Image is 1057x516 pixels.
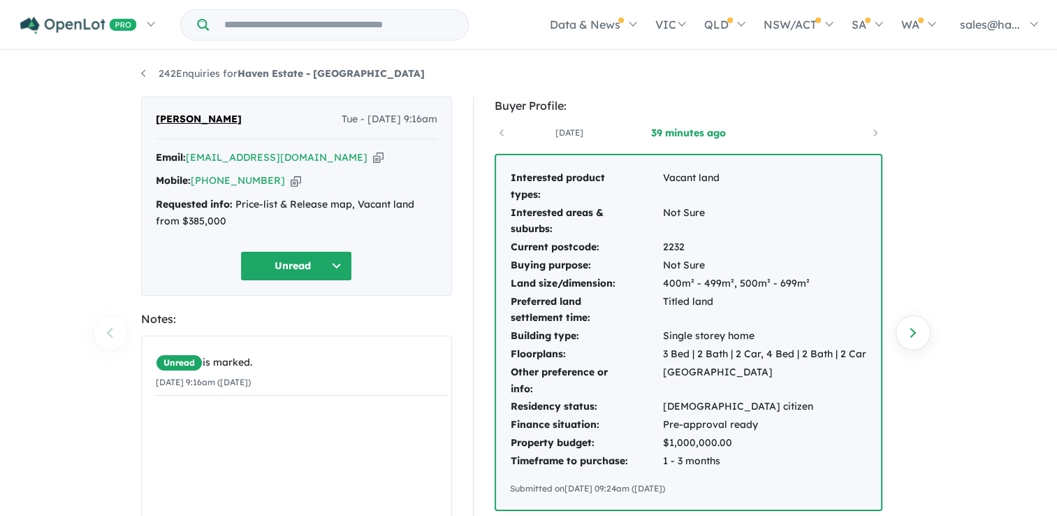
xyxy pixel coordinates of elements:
[510,238,662,257] td: Current postcode:
[662,204,867,239] td: Not Sure
[291,173,301,188] button: Copy
[662,364,867,399] td: [GEOGRAPHIC_DATA]
[240,251,352,281] button: Unread
[141,67,425,80] a: 242Enquiries forHaven Estate - [GEOGRAPHIC_DATA]
[156,354,448,371] div: is marked.
[495,96,882,115] div: Buyer Profile:
[510,257,662,275] td: Buying purpose:
[373,150,384,165] button: Copy
[156,198,233,210] strong: Requested info:
[510,126,629,140] a: [DATE]
[662,345,867,364] td: 3 Bed | 2 Bath | 2 Car, 4 Bed | 2 Bath | 2 Car
[510,327,662,345] td: Building type:
[156,174,191,187] strong: Mobile:
[510,416,662,434] td: Finance situation:
[662,169,867,204] td: Vacant land
[662,257,867,275] td: Not Sure
[20,17,137,34] img: Openlot PRO Logo White
[238,67,425,80] strong: Haven Estate - [GEOGRAPHIC_DATA]
[662,238,867,257] td: 2232
[960,17,1020,31] span: sales@ha...
[212,10,465,40] input: Try estate name, suburb, builder or developer
[141,66,917,83] nav: breadcrumb
[156,111,242,128] span: [PERSON_NAME]
[156,151,186,164] strong: Email:
[662,327,867,345] td: Single storey home
[510,204,662,239] td: Interested areas & suburbs:
[510,169,662,204] td: Interested product types:
[662,293,867,328] td: Titled land
[141,310,452,329] div: Notes:
[662,416,867,434] td: Pre-approval ready
[156,354,203,371] span: Unread
[156,377,251,387] small: [DATE] 9:16am ([DATE])
[510,398,662,416] td: Residency status:
[342,111,437,128] span: Tue - [DATE] 9:16am
[662,452,867,471] td: 1 - 3 months
[662,434,867,452] td: $1,000,000.00
[510,293,662,328] td: Preferred land settlement time:
[156,196,437,230] div: Price-list & Release map, Vacant land from $385,000
[629,126,748,140] a: 39 minutes ago
[510,452,662,471] td: Timeframe to purchase:
[191,174,285,187] a: [PHONE_NUMBER]
[186,151,367,164] a: [EMAIL_ADDRESS][DOMAIN_NAME]
[510,434,662,452] td: Property budget:
[510,345,662,364] td: Floorplans:
[510,364,662,399] td: Other preference or info:
[662,398,867,416] td: [DEMOGRAPHIC_DATA] citizen
[662,275,867,293] td: 400m² - 499m², 500m² - 699m²
[510,482,867,496] div: Submitted on [DATE] 09:24am ([DATE])
[510,275,662,293] td: Land size/dimension:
